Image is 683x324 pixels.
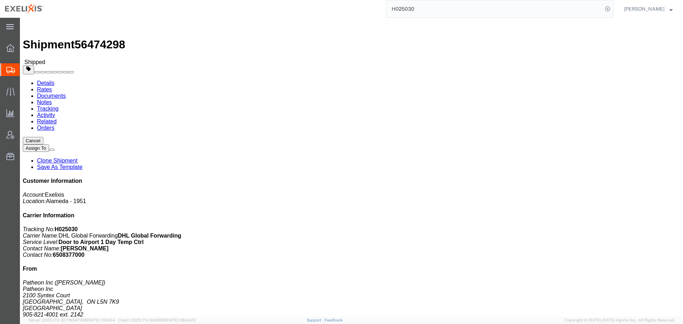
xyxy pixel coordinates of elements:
[20,18,683,317] iframe: FS Legacy Container
[28,318,115,322] span: Server: 2025.17.0-327f6347098
[324,318,343,322] a: Feedback
[386,0,603,17] input: Search for shipment number, reference number
[5,4,43,14] img: logo
[624,5,673,13] button: [PERSON_NAME]
[118,318,196,322] span: Client: 2025.17.0-5dd568f
[565,317,674,323] span: Copyright © [DATE]-[DATE] Agistix Inc., All Rights Reserved
[624,5,665,13] span: Art Buenaventura
[87,318,115,322] span: [DATE] 11:04:24
[307,318,324,322] a: Support
[166,318,196,322] span: [DATE] 08:44:20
